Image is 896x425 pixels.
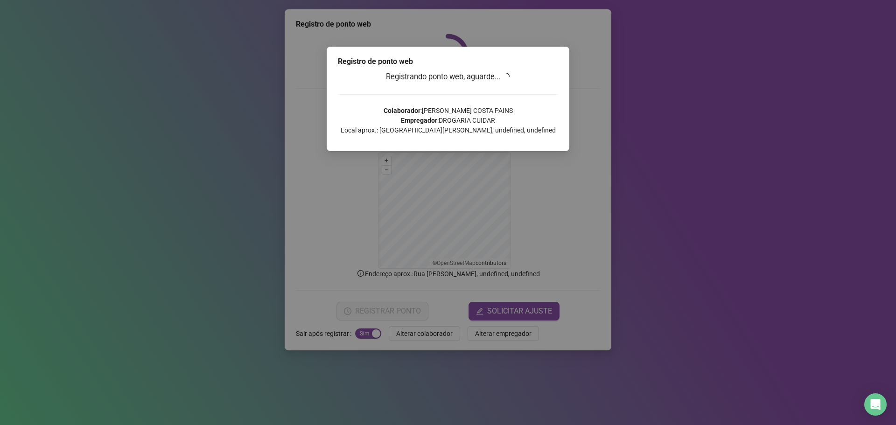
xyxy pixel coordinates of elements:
[864,393,887,416] div: Open Intercom Messenger
[501,71,511,82] span: loading
[338,71,558,83] h3: Registrando ponto web, aguarde...
[338,56,558,67] div: Registro de ponto web
[401,117,437,124] strong: Empregador
[338,106,558,135] p: : [PERSON_NAME] COSTA PAINS : DROGARIA CUIDAR Local aprox.: [GEOGRAPHIC_DATA][PERSON_NAME], undef...
[384,107,420,114] strong: Colaborador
